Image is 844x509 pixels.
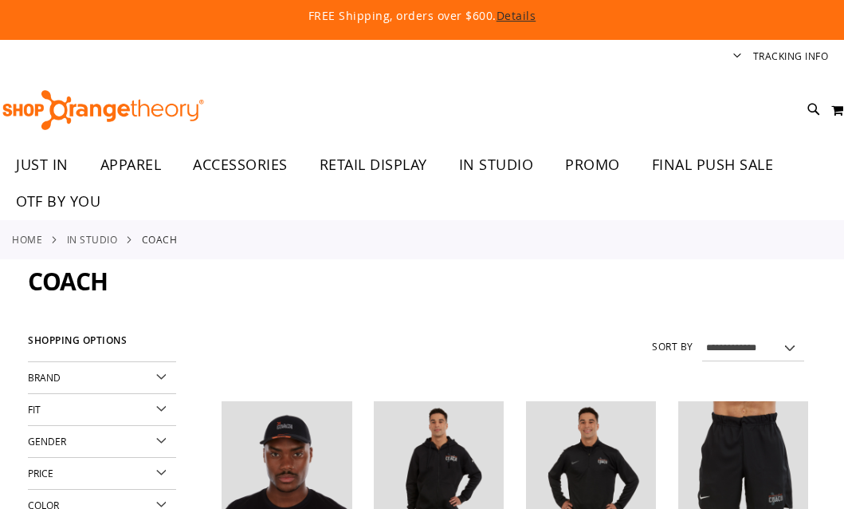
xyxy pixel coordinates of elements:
[28,458,176,490] div: Price
[28,362,176,394] div: Brand
[28,435,66,448] span: Gender
[28,403,41,416] span: Fit
[304,147,443,183] a: RETAIL DISPLAY
[177,147,304,183] a: ACCESSORIES
[12,232,42,247] a: Home
[16,183,100,219] span: OTF BY YOU
[497,8,536,23] a: Details
[459,147,534,183] span: IN STUDIO
[49,8,795,24] p: FREE Shipping, orders over $600.
[28,328,176,362] strong: Shopping Options
[565,147,620,183] span: PROMO
[28,371,61,384] span: Brand
[28,265,108,298] span: Coach
[67,232,118,247] a: IN STUDIO
[443,147,550,183] a: IN STUDIO
[100,147,162,183] span: APPAREL
[28,467,53,479] span: Price
[652,340,693,353] label: Sort By
[16,147,69,183] span: JUST IN
[733,49,741,65] button: Account menu
[652,147,774,183] span: FINAL PUSH SALE
[28,426,176,458] div: Gender
[28,394,176,426] div: Fit
[142,232,178,247] strong: Coach
[753,49,829,63] a: Tracking Info
[636,147,790,183] a: FINAL PUSH SALE
[549,147,636,183] a: PROMO
[320,147,427,183] span: RETAIL DISPLAY
[193,147,288,183] span: ACCESSORIES
[84,147,178,183] a: APPAREL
